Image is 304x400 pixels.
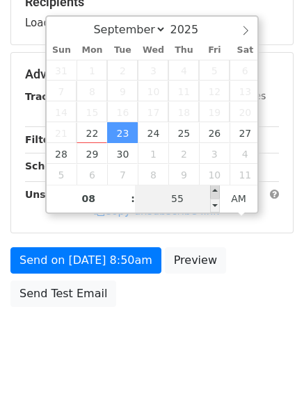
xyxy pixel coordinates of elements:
[77,164,107,185] span: October 6, 2025
[131,185,135,212] span: :
[138,60,168,81] span: September 3, 2025
[165,247,226,274] a: Preview
[77,46,107,55] span: Mon
[138,164,168,185] span: October 8, 2025
[25,160,75,172] strong: Schedule
[168,81,199,101] span: September 11, 2025
[168,101,199,122] span: September 18, 2025
[47,60,77,81] span: August 31, 2025
[77,143,107,164] span: September 29, 2025
[77,60,107,81] span: September 1, 2025
[47,164,77,185] span: October 5, 2025
[230,60,260,81] span: September 6, 2025
[199,46,230,55] span: Fri
[199,122,230,143] span: September 26, 2025
[168,60,199,81] span: September 4, 2025
[199,143,230,164] span: October 3, 2025
[47,81,77,101] span: September 7, 2025
[107,164,138,185] span: October 7, 2025
[107,122,138,143] span: September 23, 2025
[94,205,219,217] a: Copy unsubscribe link
[138,143,168,164] span: October 1, 2025
[230,122,260,143] span: September 27, 2025
[47,101,77,122] span: September 14, 2025
[199,164,230,185] span: October 10, 2025
[107,143,138,164] span: September 30, 2025
[138,81,168,101] span: September 10, 2025
[199,81,230,101] span: September 12, 2025
[107,46,138,55] span: Tue
[138,122,168,143] span: September 24, 2025
[25,91,72,102] strong: Tracking
[107,60,138,81] span: September 2, 2025
[25,189,93,200] strong: Unsubscribe
[47,143,77,164] span: September 28, 2025
[199,60,230,81] span: September 5, 2025
[25,67,279,82] h5: Advanced
[25,134,61,145] strong: Filters
[47,122,77,143] span: September 21, 2025
[138,46,168,55] span: Wed
[230,101,260,122] span: September 20, 2025
[77,81,107,101] span: September 8, 2025
[168,122,199,143] span: September 25, 2025
[168,164,199,185] span: October 9, 2025
[230,81,260,101] span: September 13, 2025
[107,101,138,122] span: September 16, 2025
[135,185,220,212] input: Minute
[230,164,260,185] span: October 11, 2025
[166,23,216,36] input: Year
[199,101,230,122] span: September 19, 2025
[47,185,131,212] input: Hour
[47,46,77,55] span: Sun
[77,101,107,122] span: September 15, 2025
[107,81,138,101] span: September 9, 2025
[10,281,116,307] a: Send Test Email
[234,333,304,400] iframe: Chat Widget
[230,143,260,164] span: October 4, 2025
[230,46,260,55] span: Sat
[220,185,258,212] span: Click to toggle
[77,122,107,143] span: September 22, 2025
[10,247,161,274] a: Send on [DATE] 8:50am
[168,143,199,164] span: October 2, 2025
[168,46,199,55] span: Thu
[138,101,168,122] span: September 17, 2025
